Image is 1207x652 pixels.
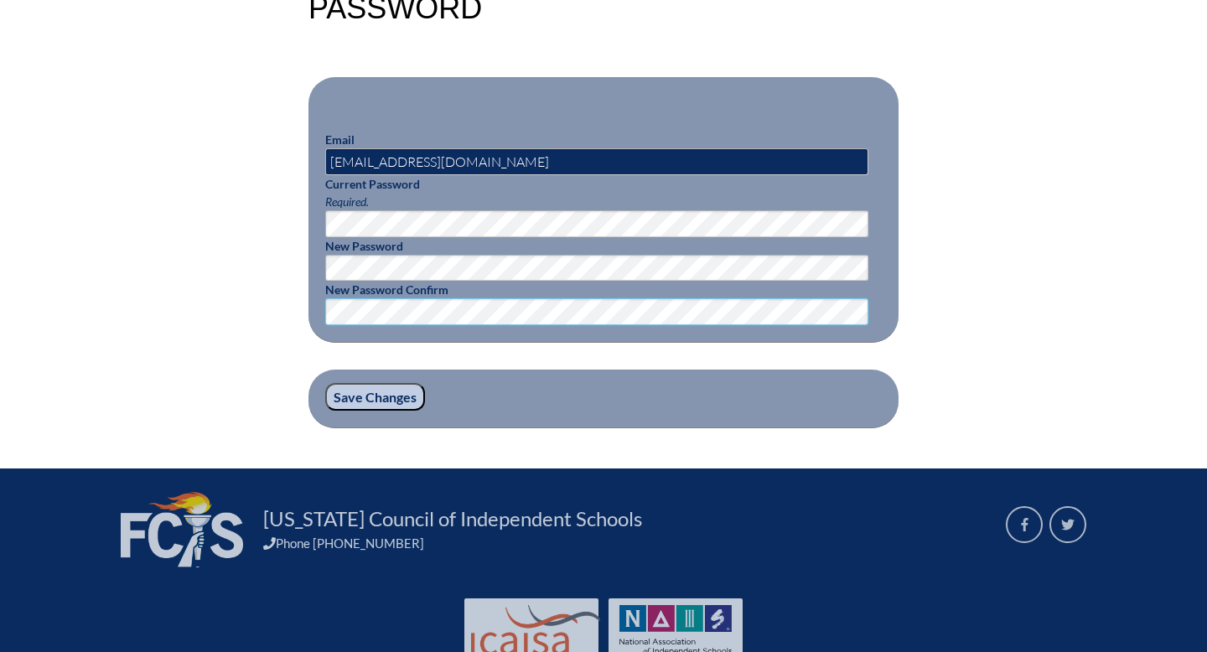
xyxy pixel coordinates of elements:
img: FCIS_logo_white [121,492,243,567]
label: New Password [325,239,403,253]
span: Required. [325,194,369,209]
label: Email [325,132,355,147]
input: Save Changes [325,383,425,411]
div: Phone [PHONE_NUMBER] [263,536,986,551]
label: New Password Confirm [325,282,448,297]
a: [US_STATE] Council of Independent Schools [256,505,649,532]
label: Current Password [325,177,420,191]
